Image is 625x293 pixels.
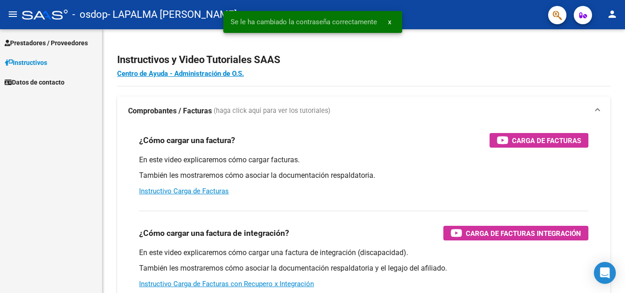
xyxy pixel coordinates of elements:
[5,38,88,48] span: Prestadores / Proveedores
[108,5,237,25] span: - LAPALMA [PERSON_NAME]
[5,77,65,87] span: Datos de contacto
[139,170,588,181] p: También les mostraremos cómo asociar la documentación respaldatoria.
[607,9,618,20] mat-icon: person
[139,263,588,273] p: También les mostraremos cómo asociar la documentación respaldatoria y el legajo del afiliado.
[139,227,289,240] h3: ¿Cómo cargar una factura de integración?
[139,248,588,258] p: En este video explicaremos cómo cargar una factura de integración (discapacidad).
[214,106,330,116] span: (haga click aquí para ver los tutoriales)
[139,134,235,147] h3: ¿Cómo cargar una factura?
[7,9,18,20] mat-icon: menu
[117,96,610,126] mat-expansion-panel-header: Comprobantes / Facturas (haga click aquí para ver los tutoriales)
[466,228,581,239] span: Carga de Facturas Integración
[117,51,610,69] h2: Instructivos y Video Tutoriales SAAS
[139,280,314,288] a: Instructivo Carga de Facturas con Recupero x Integración
[594,262,616,284] div: Open Intercom Messenger
[139,187,229,195] a: Instructivo Carga de Facturas
[443,226,588,240] button: Carga de Facturas Integración
[128,106,212,116] strong: Comprobantes / Facturas
[117,69,244,78] a: Centro de Ayuda - Administración de O.S.
[139,155,588,165] p: En este video explicaremos cómo cargar facturas.
[388,18,391,26] span: x
[512,135,581,146] span: Carga de Facturas
[490,133,588,148] button: Carga de Facturas
[72,5,108,25] span: - osdop
[5,58,47,68] span: Instructivos
[381,14,399,30] button: x
[231,17,377,27] span: Se le ha cambiado la contraseña correctamente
